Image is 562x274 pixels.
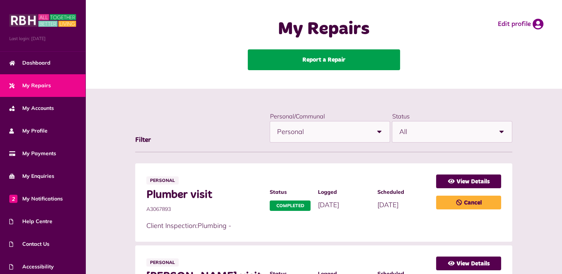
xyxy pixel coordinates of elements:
[146,188,263,202] span: Plumber visit
[146,258,179,267] span: Personal
[436,174,501,188] a: View Details
[9,195,63,203] span: My Notifications
[9,263,54,271] span: Accessibility
[270,112,325,120] label: Personal/Communal
[146,221,429,231] p: Client Inspection:Plumbing -
[9,59,51,67] span: Dashboard
[318,200,339,209] span: [DATE]
[9,127,48,135] span: My Profile
[248,49,400,70] a: Report a Repair
[498,19,543,30] a: Edit profile
[9,150,56,157] span: My Payments
[9,195,17,203] span: 2
[9,172,54,180] span: My Enquiries
[212,19,436,40] h1: My Repairs
[9,104,54,112] span: My Accounts
[9,218,52,225] span: Help Centre
[436,196,501,209] a: Cancel
[277,121,369,142] span: Personal
[9,35,76,42] span: Last login: [DATE]
[9,13,76,28] img: MyRBH
[146,205,263,213] span: A3067893
[399,121,491,142] span: All
[436,257,501,270] a: View Details
[146,176,179,185] span: Personal
[377,188,429,196] span: Scheduled
[270,200,311,211] span: Completed
[377,200,398,209] span: [DATE]
[9,82,51,89] span: My Repairs
[318,188,370,196] span: Logged
[392,112,409,120] label: Status
[135,137,151,143] span: Filter
[9,240,49,248] span: Contact Us
[270,188,311,196] span: Status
